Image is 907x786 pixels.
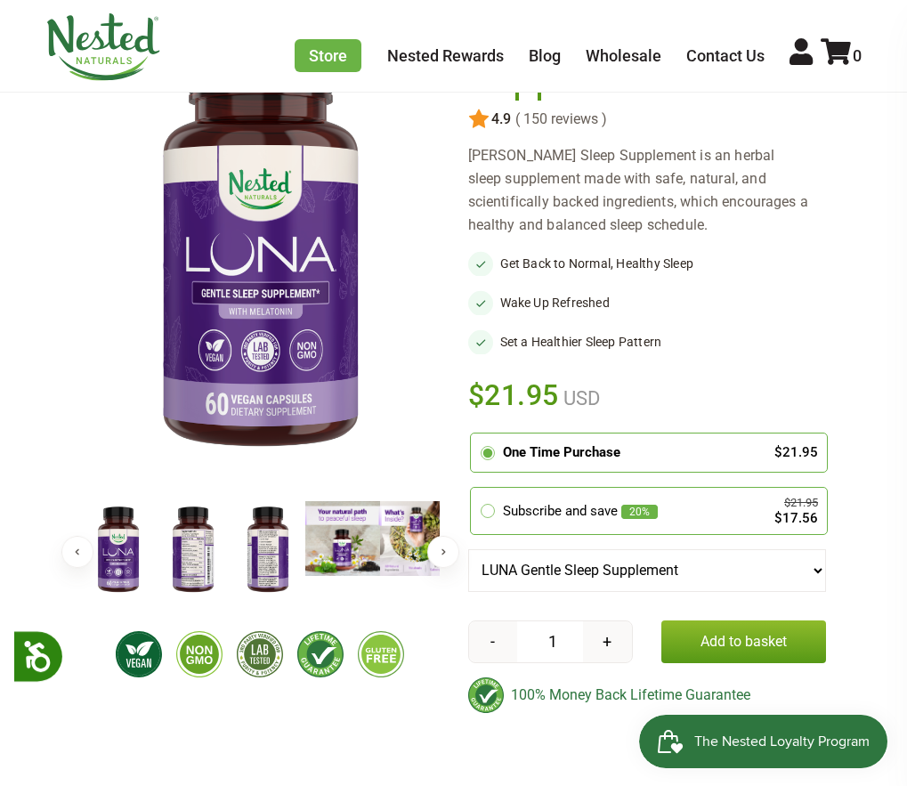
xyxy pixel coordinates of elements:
span: USD [559,387,600,409]
img: glutenfree [358,631,404,677]
img: thirdpartytested [237,631,283,677]
img: lifetimeguarantee [297,631,344,677]
a: Nested Rewards [387,46,504,65]
img: LUNA Gentle Sleep Supplement [380,501,455,576]
img: LUNA Gentle Sleep Supplement [81,501,156,598]
span: 4.9 [490,111,511,127]
span: $21.95 [468,376,560,415]
img: Nested Naturals [45,13,161,81]
span: 0 [853,46,862,65]
img: LUNA Gentle Sleep Supplement [305,501,380,576]
img: LUNA Gentle Sleep Supplement [231,501,305,598]
a: Store [295,39,361,72]
img: vegan [116,631,162,677]
iframe: Button to open loyalty program pop-up [639,715,889,768]
li: Set a Healthier Sleep Pattern [468,329,827,354]
img: gmofree [176,631,223,677]
button: Previous [61,536,93,568]
div: [PERSON_NAME] Sleep Supplement is an herbal sleep supplement made with safe, natural, and scienti... [468,144,827,237]
a: Wholesale [586,46,661,65]
button: Add to basket [661,620,826,663]
div: 100% Money Back Lifetime Guarantee [468,677,827,713]
button: - [469,621,518,662]
li: Get Back to Normal, Healthy Sleep [468,251,827,276]
img: LUNA Gentle Sleep Supplement [156,501,231,598]
img: badge-lifetimeguarantee-color.svg [468,677,504,713]
span: ( 150 reviews ) [511,111,607,127]
li: Wake Up Refreshed [468,290,827,315]
h1: LUNA Gentle Sleep Supplement [468,13,818,101]
button: Next [427,536,459,568]
a: Contact Us [686,46,765,65]
img: LUNA Gentle Sleep Supplement [81,13,440,479]
img: star.svg [468,109,490,130]
button: + [583,621,632,662]
a: Blog [529,46,561,65]
a: 0 [821,46,862,65]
